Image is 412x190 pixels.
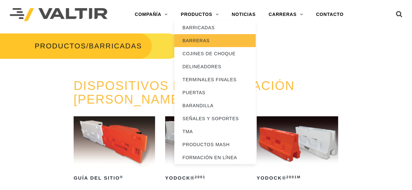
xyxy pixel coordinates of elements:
img: Barrera y barricada llena de agua Yodock 2001 [165,116,247,167]
font: Yodock® [257,175,286,181]
a: PRODUCTOS [35,42,86,50]
font: BARRERAS [182,38,209,43]
a: Guía del sitio® [74,116,155,183]
a: BARRERAS [174,34,256,47]
font: SEÑALES Y SOPORTES [182,116,239,121]
font: COJINES DE CHOQUE [182,51,235,56]
font: BARRICADAS [182,25,215,30]
a: BARRICADAS [174,21,256,34]
a: COMPAÑÍA [128,8,174,21]
font: PRODUCTOS MASH [182,142,230,147]
a: COJINES DE CHOQUE [174,47,256,60]
img: Valtir [10,8,107,21]
a: CARRERAS [262,8,310,21]
a: Yodock®2001​ [165,116,247,183]
font: COMPAÑÍA [135,12,162,17]
a: NOTICIAS [225,8,262,21]
a: SEÑALES Y SOPORTES [174,112,256,125]
a: DISPOSITIVOS DE CANALIZACIÓN [PERSON_NAME] [74,79,295,106]
a: TMA [174,125,256,138]
a: PRODUCTOS [174,8,225,21]
a: PUERTAS [174,86,256,99]
font: NOTICIAS [232,12,255,17]
font: BARANDILLA [182,103,213,108]
font: TMA [182,129,193,134]
a: TERMINALES FINALES [174,73,256,86]
font: PRODUCTOS [181,12,212,17]
font: TERMINALES FINALES [182,77,236,82]
font: CARRERAS [269,12,297,17]
font: DELINEADORES [182,64,221,69]
a: BARANDILLA [174,99,256,112]
font: Guía del sitio [74,175,120,181]
a: DELINEADORES [174,60,256,73]
a: Yodock®2001M​ [257,116,338,183]
font: FORMACIÓN EN LÍNEA [182,155,237,160]
font: BARRICADAS [89,42,142,50]
font: 2001 [195,175,206,179]
font: ® [120,175,123,179]
a: PRODUCTOS MASH [174,138,256,151]
font: Yodock® [165,175,195,181]
a: CONTACTO [309,8,350,21]
font: / [86,42,89,50]
font: 2001M [286,175,301,179]
font: CONTACTO [316,12,343,17]
font: PUERTAS [182,90,205,95]
a: FORMACIÓN EN LÍNEA [174,151,256,164]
